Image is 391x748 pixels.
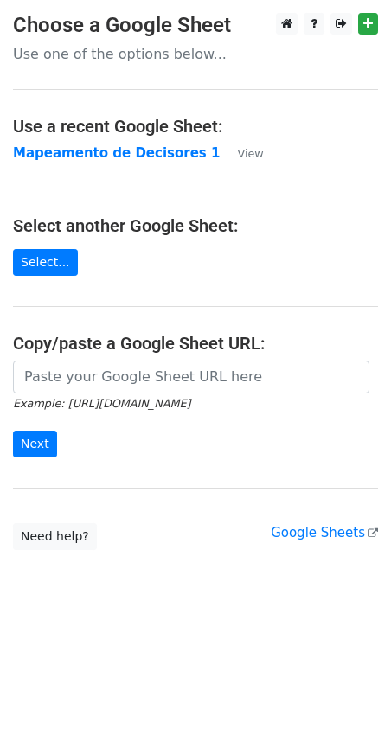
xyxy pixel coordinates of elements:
[271,525,378,540] a: Google Sheets
[13,13,378,38] h3: Choose a Google Sheet
[13,397,190,410] small: Example: [URL][DOMAIN_NAME]
[220,145,263,161] a: View
[13,333,378,354] h4: Copy/paste a Google Sheet URL:
[13,249,78,276] a: Select...
[13,215,378,236] h4: Select another Google Sheet:
[13,45,378,63] p: Use one of the options below...
[237,147,263,160] small: View
[13,523,97,550] a: Need help?
[13,431,57,457] input: Next
[13,145,220,161] a: Mapeamento de Decisores 1
[13,116,378,137] h4: Use a recent Google Sheet:
[13,361,369,393] input: Paste your Google Sheet URL here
